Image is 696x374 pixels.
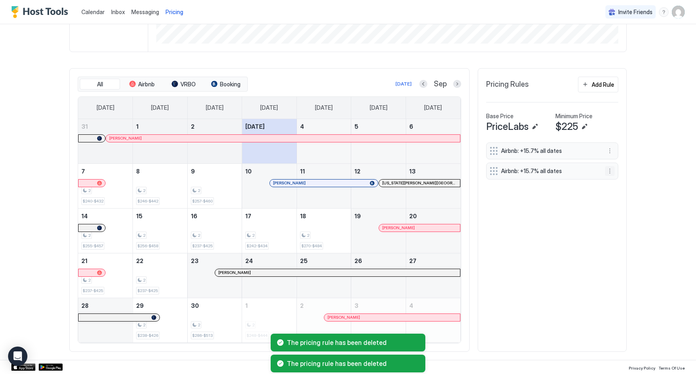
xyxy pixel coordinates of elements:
[592,80,614,89] div: Add Rule
[486,113,514,120] span: Base Price
[138,81,155,88] span: Airbnb
[111,8,125,16] a: Inbox
[242,163,297,208] td: September 10, 2025
[618,8,652,16] span: Invite Friends
[111,8,125,15] span: Inbox
[78,298,133,313] a: September 28, 2025
[81,213,88,219] span: 14
[136,168,140,175] span: 8
[300,213,306,219] span: 18
[192,243,213,249] span: $237-$425
[296,163,351,208] td: September 11, 2025
[191,213,197,219] span: 16
[396,80,412,88] div: [DATE]
[242,164,296,179] a: September 10, 2025
[81,123,88,130] span: 31
[406,253,460,268] a: September 27, 2025
[218,270,251,275] span: [PERSON_NAME]
[188,298,242,313] a: September 30, 2025
[187,208,242,253] td: September 16, 2025
[605,166,615,176] button: More options
[166,8,183,16] span: Pricing
[434,79,447,89] span: Sep
[188,119,242,134] a: September 2, 2025
[382,225,415,230] span: [PERSON_NAME]
[8,347,27,366] div: Open Intercom Messenger
[351,208,406,253] td: September 19, 2025
[297,209,351,224] a: September 18, 2025
[133,119,188,164] td: September 1, 2025
[501,147,597,155] span: Airbnb: +15.7% all dates
[143,97,177,119] a: Monday
[555,121,578,133] span: $225
[242,208,297,253] td: September 17, 2025
[143,278,145,283] span: 2
[164,79,204,90] button: VRBO
[287,359,419,368] span: The pricing rule has been deleted
[83,198,104,204] span: $240-$432
[242,298,297,343] td: October 1, 2025
[122,79,162,90] button: Airbnb
[252,233,255,238] span: 2
[131,8,159,16] a: Messaging
[370,104,387,111] span: [DATE]
[180,81,196,88] span: VRBO
[354,213,361,219] span: 19
[192,198,213,204] span: $257-$460
[245,302,248,309] span: 1
[198,97,232,119] a: Tuesday
[406,119,460,164] td: September 6, 2025
[81,302,89,309] span: 28
[136,257,143,264] span: 22
[133,253,188,298] td: September 22, 2025
[242,298,296,313] a: October 1, 2025
[351,119,406,134] a: September 5, 2025
[354,123,358,130] span: 5
[406,253,460,298] td: September 27, 2025
[351,253,406,298] td: September 26, 2025
[453,80,461,88] button: Next month
[187,253,242,298] td: September 23, 2025
[198,188,200,193] span: 2
[81,8,105,15] span: Calendar
[419,80,427,88] button: Previous month
[409,257,416,264] span: 27
[242,119,296,134] a: September 3, 2025
[97,104,114,111] span: [DATE]
[78,77,248,92] div: tab-group
[133,298,188,343] td: September 29, 2025
[78,209,133,224] a: September 14, 2025
[137,198,158,204] span: $246-$442
[351,298,406,313] a: October 3, 2025
[245,168,252,175] span: 10
[327,315,360,320] span: [PERSON_NAME]
[81,168,85,175] span: 7
[307,233,309,238] span: 2
[136,123,139,130] span: 1
[287,338,419,347] span: The pricing rule has been deleted
[327,315,457,320] div: [PERSON_NAME]
[88,233,91,238] span: 2
[137,288,158,293] span: $237-$425
[486,121,528,133] span: PriceLabs
[187,119,242,164] td: September 2, 2025
[300,123,304,130] span: 4
[351,298,406,343] td: October 3, 2025
[245,257,253,264] span: 24
[133,208,188,253] td: September 15, 2025
[81,8,105,16] a: Calendar
[382,225,457,230] div: [PERSON_NAME]
[220,81,240,88] span: Booking
[97,81,103,88] span: All
[80,79,120,90] button: All
[406,209,460,224] a: September 20, 2025
[409,302,413,309] span: 4
[78,253,133,298] td: September 21, 2025
[83,243,103,249] span: $255-$457
[406,298,460,313] a: October 4, 2025
[406,164,460,179] a: September 13, 2025
[297,298,351,313] a: October 2, 2025
[300,257,308,264] span: 25
[133,298,187,313] a: September 29, 2025
[133,209,187,224] a: September 15, 2025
